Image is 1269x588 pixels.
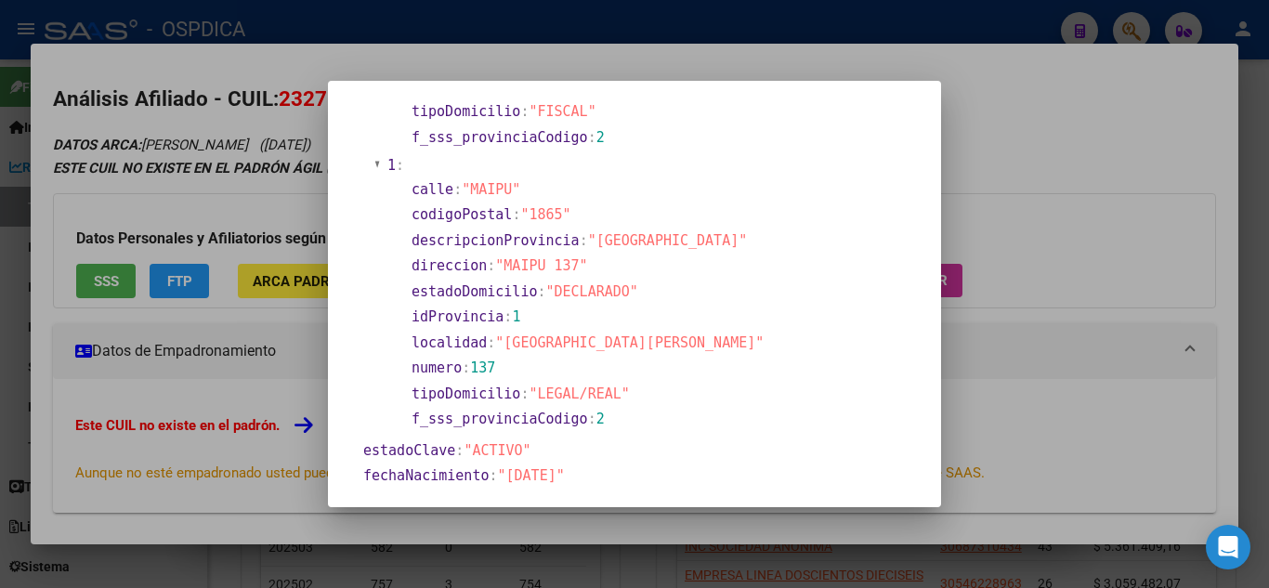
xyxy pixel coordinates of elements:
div: Open Intercom Messenger [1206,525,1250,569]
span: "LEGAL/REAL" [529,385,629,402]
span: tipoDomicilio [412,103,520,120]
span: localidad [412,334,487,351]
span: : [396,157,404,174]
span: 137 [470,359,495,376]
span: 2 [596,411,605,427]
span: : [504,308,512,325]
span: codigoPostal [412,206,512,223]
span: f_sss_provinciaCodigo [412,411,588,427]
span: calle [412,181,453,198]
span: : [580,232,588,249]
span: 1 [387,157,396,174]
span: tipoDomicilio [412,385,520,402]
span: : [462,359,470,376]
span: numero [412,359,462,376]
span: : [453,181,462,198]
span: : [512,206,520,223]
span: "MAIPU" [462,181,520,198]
span: f_sss_provinciaCodigo [412,129,588,146]
span: "FISCAL" [529,103,595,120]
span: : [520,385,529,402]
span: : [588,129,596,146]
span: : [537,283,545,300]
span: "[DATE]" [498,467,565,484]
span: "[GEOGRAPHIC_DATA]" [588,232,748,249]
span: : [487,334,495,351]
span: "DECLARADO" [546,283,638,300]
span: : [489,467,497,484]
span: "[GEOGRAPHIC_DATA][PERSON_NAME]" [495,334,764,351]
span: estadoClave [363,442,455,459]
span: estadoDomicilio [412,283,537,300]
span: : [588,411,596,427]
span: : [455,442,464,459]
span: : [520,103,529,120]
span: : [487,257,495,274]
span: "ACTIVO" [464,442,530,459]
span: 1 [512,308,520,325]
span: idProvincia [412,308,504,325]
span: fechaNacimiento [363,467,489,484]
span: descripcionProvincia [412,232,580,249]
span: 2 [596,129,605,146]
span: "1865" [520,206,570,223]
span: "MAIPU 137" [495,257,587,274]
span: direccion [412,257,487,274]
